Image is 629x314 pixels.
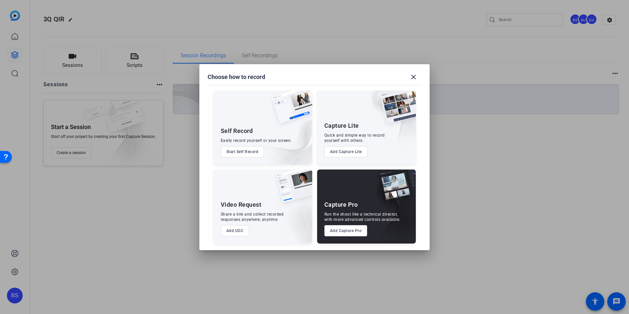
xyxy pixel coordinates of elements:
[221,212,284,222] div: Share a link and collect recorded responses anywhere, anytime.
[410,73,417,81] mat-icon: close
[221,138,292,143] div: Easily record yourself or your screen.
[221,201,262,209] div: Video Request
[324,201,358,209] div: Capture Pro
[255,105,312,165] img: embarkstudio-self-record.png
[267,91,312,130] img: self-record.png
[324,212,400,222] div: Run the shoot like a technical director, with more advanced controls available.
[271,170,312,209] img: ugc-content.png
[221,225,249,236] button: Add UGC
[324,133,385,143] div: Quick and simple way to record yourself with others.
[221,146,264,157] button: Start Self Record
[372,170,416,210] img: capture-pro.png
[324,225,367,236] button: Add Capture Pro
[375,91,416,131] img: capture-lite.png
[208,73,265,81] h1: Choose how to record
[324,146,367,157] button: Add Capture Lite
[357,91,416,156] img: embarkstudio-capture-lite.png
[221,127,253,135] div: Self Record
[324,122,359,130] div: Capture Lite
[367,178,416,244] img: embarkstudio-capture-pro.png
[274,190,312,244] img: embarkstudio-ugc-content.png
